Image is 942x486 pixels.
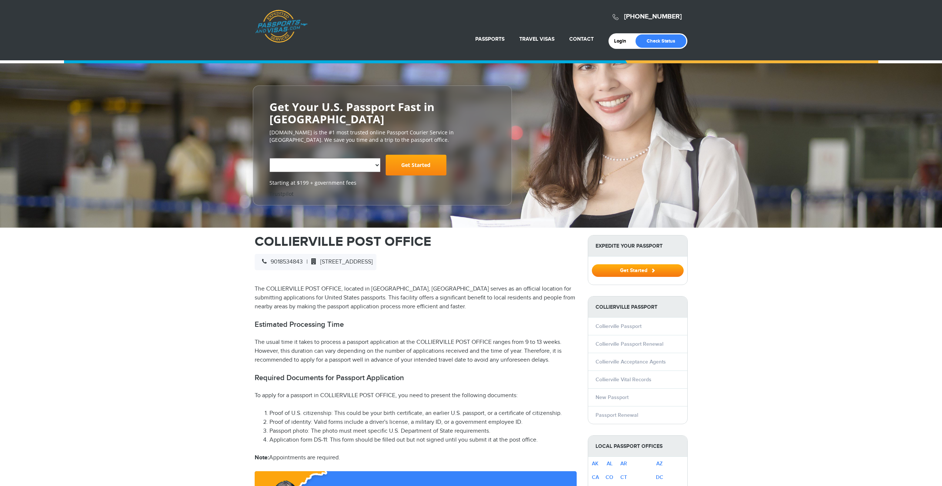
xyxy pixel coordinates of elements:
[588,235,687,257] strong: Expedite Your Passport
[596,394,628,400] a: New Passport
[308,258,373,265] span: [STREET_ADDRESS]
[656,474,663,480] a: DC
[255,453,577,462] p: Appointments are required.
[255,391,577,400] p: To apply for a passport in COLLIERVILLE POST OFFICE, you need to present the following documents:
[255,10,308,43] a: Passports & [DOMAIN_NAME]
[588,436,687,457] strong: Local Passport Offices
[255,235,577,248] h1: COLLIERVILLE POST OFFICE
[592,460,599,467] a: AK
[592,264,684,277] button: Get Started
[269,409,577,418] li: Proof of U.S. citizenship: This could be your birth certificate, an earlier U.S. passport, or a c...
[596,359,666,365] a: Collierville Acceptance Agents
[620,460,627,467] a: AR
[596,412,638,418] a: Passport Renewal
[592,474,599,480] a: CA
[255,373,577,382] h2: Required Documents for Passport Application
[269,418,577,427] li: Proof of identity: Valid forms include a driver's license, a military ID, or a government employe...
[596,376,651,383] a: Collierville Vital Records
[269,101,495,125] h2: Get Your U.S. Passport Fast in [GEOGRAPHIC_DATA]
[258,258,303,265] span: 9018534843
[614,38,631,44] a: Login
[588,296,687,318] strong: Collierville Passport
[607,460,613,467] a: AL
[519,36,554,42] a: Travel Visas
[620,474,627,480] a: CT
[269,436,577,445] li: Application form DS-11: This form should be filled out but not signed until you submit it at the ...
[475,36,504,42] a: Passports
[255,454,269,461] strong: Note:
[269,129,495,144] p: [DOMAIN_NAME] is the #1 most trusted online Passport Courier Service in [GEOGRAPHIC_DATA]. We sav...
[255,254,376,270] div: |
[569,36,594,42] a: Contact
[596,341,663,347] a: Collierville Passport Renewal
[596,323,641,329] a: Collierville Passport
[592,267,684,273] a: Get Started
[386,155,446,175] a: Get Started
[606,474,613,480] a: CO
[269,179,495,187] span: Starting at $199 + government fees
[656,460,663,467] a: AZ
[269,427,577,436] li: Passport photo: The photo must meet specific U.S. Department of State requirements.
[255,338,577,365] p: The usual time it takes to process a passport application at the COLLIERVILLE POST OFFICE ranges ...
[255,285,577,311] p: The COLLIERVILLE POST OFFICE, located in [GEOGRAPHIC_DATA], [GEOGRAPHIC_DATA] serves as an offici...
[624,13,682,21] a: [PHONE_NUMBER]
[255,320,577,329] h2: Estimated Processing Time
[636,34,686,48] a: Check Status
[269,190,294,197] a: Trustpilot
